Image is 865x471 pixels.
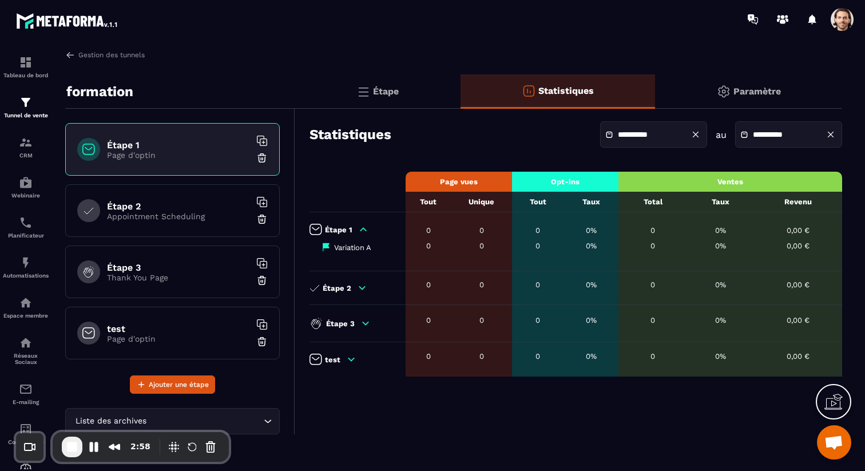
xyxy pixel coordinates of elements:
div: Search for option [65,408,280,434]
img: accountant [19,422,33,436]
p: test [325,355,340,364]
p: CRM [3,152,49,159]
th: Opt-ins [512,172,618,192]
p: Planificateur [3,232,49,239]
div: 0% [693,352,748,361]
img: setting-gr.5f69749f.svg [717,85,731,98]
div: 0% [693,280,748,289]
p: Tunnel de vente [3,112,49,118]
a: social-networksocial-networkRéseaux Sociaux [3,327,49,374]
div: 0 [411,280,446,289]
p: au [716,129,727,140]
div: 0% [570,242,613,250]
img: formation [19,56,33,69]
img: automations [19,256,33,270]
th: Unique [451,192,512,212]
img: stats-o.f719a939.svg [522,84,535,98]
p: Étape 3 [326,319,355,328]
th: Ventes [618,172,842,192]
div: 0 [457,316,506,324]
div: 0,00 € [759,316,836,324]
div: 0 [518,242,558,250]
button: Ajouter une étape [130,375,215,394]
img: trash [256,275,268,286]
h6: Étape 2 [107,201,250,212]
img: social-network [19,336,33,350]
div: 0 [518,316,558,324]
img: automations [19,296,33,310]
div: 0% [570,316,613,324]
div: 0 [411,316,446,324]
th: Page vues [406,172,512,192]
p: Paramètre [733,86,781,97]
div: 0 [518,352,558,361]
p: Webinaire [3,192,49,199]
div: 0% [693,316,748,324]
p: Thank You Page [107,273,250,282]
div: 0 [624,316,681,324]
h6: test [107,323,250,334]
div: 0 [457,280,506,289]
th: Revenu [753,192,842,212]
div: 0% [570,280,613,289]
div: 0,00 € [759,242,836,250]
div: 0% [570,352,613,361]
p: Étape 2 [323,284,351,292]
a: automationsautomationsEspace membre [3,287,49,327]
div: 0 [457,242,506,250]
div: 0 [624,226,681,235]
p: Page d'optin [107,334,250,343]
a: Gestion des tunnels [65,50,145,60]
th: Tout [406,192,451,212]
h6: Étape 3 [107,262,250,273]
div: 0 [518,280,558,289]
img: email [19,382,33,396]
p: Automatisations [3,272,49,279]
img: trash [256,213,268,225]
a: formationformationCRM [3,127,49,167]
p: Comptabilité [3,439,49,445]
p: Étape 1 [325,225,352,234]
h3: Statistiques [310,126,391,143]
p: Appointment Scheduling [107,212,250,221]
a: automationsautomationsAutomatisations [3,247,49,287]
img: arrow [65,50,76,60]
th: Taux [564,192,618,212]
th: Tout [512,192,564,212]
div: 0 [624,280,681,289]
h6: Étape 1 [107,140,250,151]
img: bars.0d591741.svg [356,85,370,98]
p: Tableau de bord [3,72,49,78]
div: 0 [624,242,681,250]
a: accountantaccountantComptabilité [3,414,49,454]
p: Réseaux Sociaux [3,353,49,365]
div: 0,00 € [759,226,836,235]
div: 0 [518,226,558,235]
img: automations [19,176,33,189]
div: 0,00 € [759,352,836,361]
p: E-mailing [3,399,49,405]
th: Total [618,192,687,212]
a: schedulerschedulerPlanificateur [3,207,49,247]
div: 0 [624,352,681,361]
div: 0 [411,242,446,250]
a: formationformationTableau de bord [3,47,49,87]
a: automationsautomationsWebinaire [3,167,49,207]
p: Page d'optin [107,151,250,160]
p: Espace membre [3,312,49,319]
a: Ouvrir le chat [817,425,851,460]
div: 0% [693,226,748,235]
img: formation [19,96,33,109]
div: 0% [693,242,748,250]
span: Liste des archives [73,415,149,428]
div: 0 [411,226,446,235]
img: formation [19,136,33,149]
img: trash [256,336,268,347]
a: formationformationTunnel de vente [3,87,49,127]
div: 0 [457,226,506,235]
div: 0,00 € [759,280,836,289]
a: emailemailE-mailing [3,374,49,414]
span: Ajouter une étape [149,379,209,390]
p: Statistiques [538,85,594,96]
div: 0 [457,352,506,361]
